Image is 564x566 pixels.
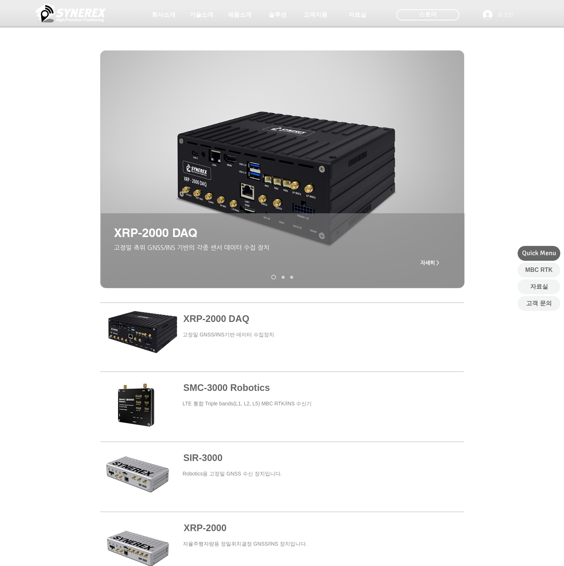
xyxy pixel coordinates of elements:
a: 자세히 > [415,255,445,270]
span: 제품소개 [228,11,252,19]
a: 회사소개 [145,7,182,22]
a: 고객지원 [297,7,334,22]
span: Quick Menu [522,249,556,258]
span: 자료실 [530,283,548,291]
span: 고객지원 [304,11,327,19]
span: 로그인 [495,11,516,19]
div: 슬라이드쇼 [100,50,464,288]
img: 씨너렉스_White_simbol_대지 1.png [36,2,106,24]
a: MGI-2000 [290,276,293,279]
a: XRP-2000 DAQ [271,275,276,280]
a: 자율주행자량용 정밀위치결정 GNSS/INS 장치입니다. [183,541,307,547]
a: XRP-2000 [282,276,285,279]
a: 솔루션 [259,7,296,22]
span: XRP-2000 DAQ [114,226,197,240]
span: 스토어 [419,10,437,19]
a: 고객 문의 [518,296,560,311]
div: 스토어 [396,9,459,20]
span: MBC RTK [525,266,553,274]
a: SMC-3000 Robotics [183,382,270,393]
a: XRP-2000 [184,523,226,533]
a: 제품소개 [221,7,258,22]
span: 자료실 [348,11,366,19]
span: ​고정밀 측위 GNSS/INS 기반의 각종 센서 데이터 수집 장치 [114,244,269,251]
button: 로그인 [478,8,518,22]
span: XRP-2 [184,523,211,533]
div: Quick Menu [518,246,560,261]
span: 기술소개 [190,11,213,19]
a: LTE 통합 Triple bands(L1, L2, L5) MBC RTK/INS 수신기 [183,401,312,407]
a: Robotics용 고정밀 GNSS 수신 장치입니다. [183,471,282,477]
span: 고객 문의 [526,299,551,307]
a: 기술소개 [183,7,220,22]
span: 회사소개 [152,11,176,19]
span: 솔루션 [269,11,286,19]
img: XRP2000DAQ_02.png [100,50,464,288]
iframe: Wix Chat [479,534,564,566]
span: 000 [211,523,227,533]
a: SIR-3000 [183,453,223,463]
nav: 슬라이드 [269,275,296,280]
a: MBC RTK [518,263,560,277]
span: 자세히 > [420,260,439,266]
a: 자료실 [339,7,376,22]
a: 자료실 [518,279,560,294]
